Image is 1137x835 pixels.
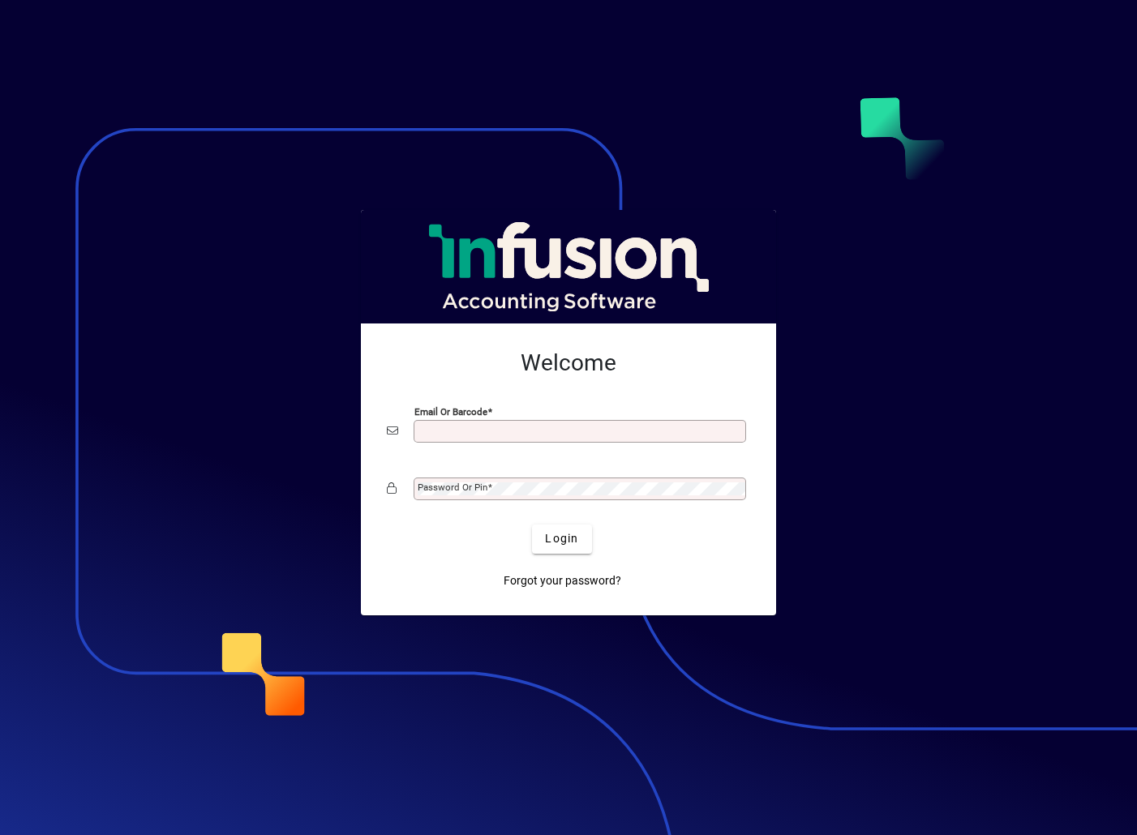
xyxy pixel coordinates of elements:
[414,405,487,417] mat-label: Email or Barcode
[532,525,591,554] button: Login
[545,530,578,547] span: Login
[387,349,750,377] h2: Welcome
[504,572,621,589] span: Forgot your password?
[497,567,628,596] a: Forgot your password?
[418,482,487,493] mat-label: Password or Pin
